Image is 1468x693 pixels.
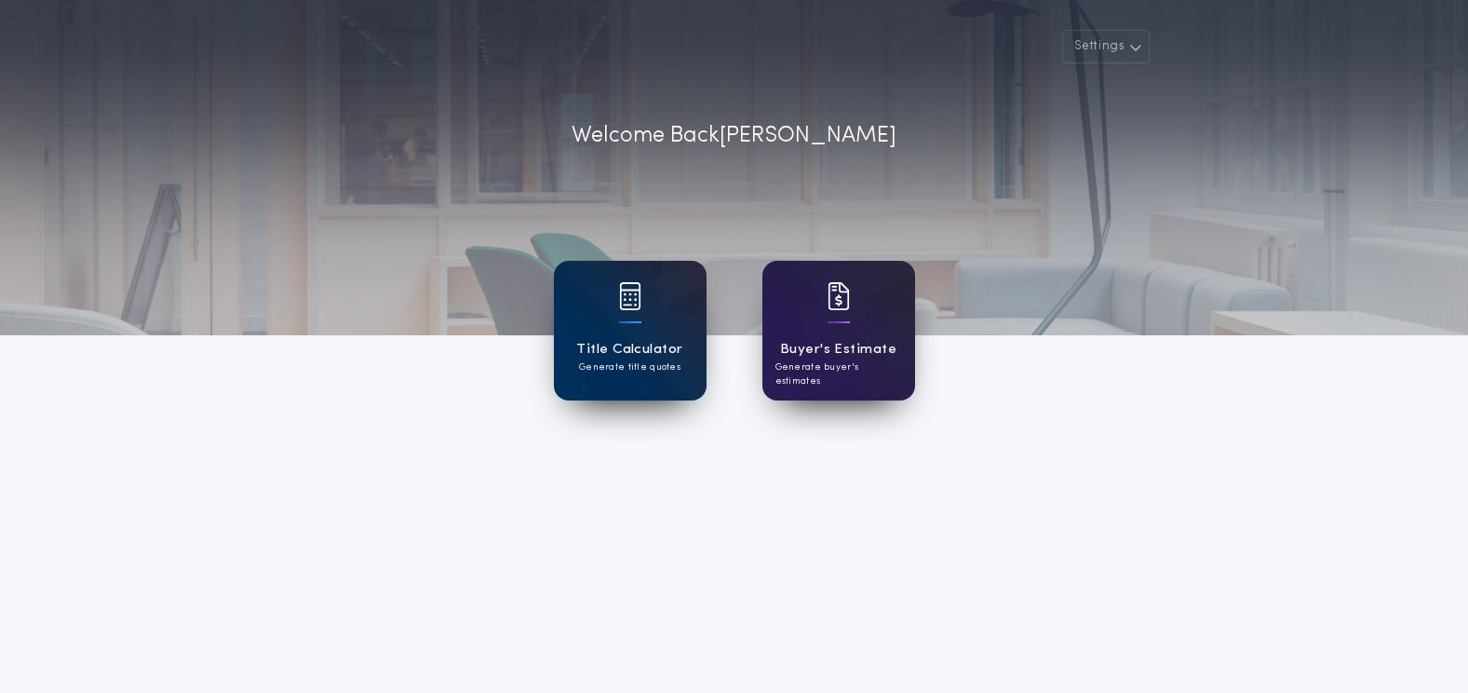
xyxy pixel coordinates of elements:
[619,282,641,310] img: card icon
[780,339,896,360] h1: Buyer's Estimate
[828,282,850,310] img: card icon
[554,261,707,401] a: card iconTitle CalculatorGenerate title quotes
[762,261,915,401] a: card iconBuyer's EstimateGenerate buyer's estimates
[579,360,680,374] p: Generate title quotes
[1062,30,1150,63] button: Settings
[775,360,902,388] p: Generate buyer's estimates
[572,119,896,153] p: Welcome Back [PERSON_NAME]
[576,339,682,360] h1: Title Calculator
